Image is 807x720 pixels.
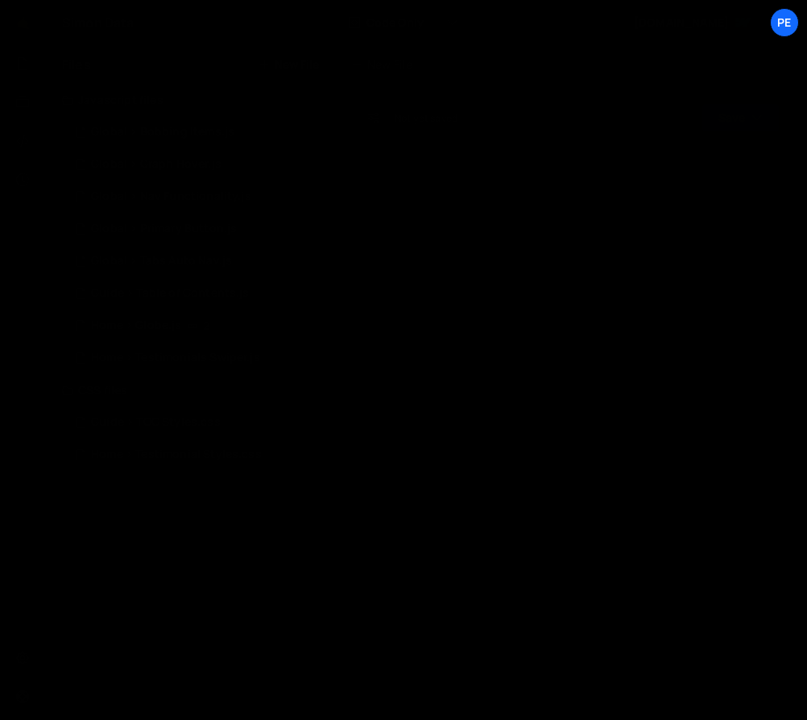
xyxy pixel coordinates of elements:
[91,254,232,268] div: Global > Tabs Auto Nav.js
[62,277,338,310] div: 16753/46418.js
[3,3,43,42] a: 🤙
[91,447,262,462] div: Home > Testimonial Styles.css
[43,374,338,406] div: CSS files
[62,148,338,181] div: 16753/45758.js
[91,318,181,333] div: Home > Globe.js
[62,13,134,32] div: Simon Data
[91,189,251,204] div: Global > Nav Functionality.js
[62,342,338,374] div: 16753/45792.js
[62,406,338,439] div: 16753/46419.css
[62,181,338,213] div: 16753/46225.js
[620,8,765,37] a: [DOMAIN_NAME]
[351,56,419,73] div: New File
[91,157,221,172] div: Global > Graph Hover.js
[259,58,319,71] button: New File
[91,351,260,365] div: Home > Testimonials Swiper.js
[770,8,799,37] a: Pe
[62,116,338,148] div: 16753/46060.js
[62,213,338,245] div: 16753/45990.js
[62,56,91,73] h2: Files
[91,415,221,430] div: Guide > TOC Styles.css
[91,222,237,236] div: Global > Primary Button.js
[395,111,457,125] div: Not yet saved
[91,286,249,301] div: Guide > Table of Contents.js
[62,439,338,471] div: 16753/45793.css
[43,84,338,116] div: Javascript files
[336,8,471,37] button: Code Only
[203,319,209,332] span: 2
[62,245,338,277] div: 16753/46062.js
[91,125,234,139] div: Global > Bobbing Items.js
[62,310,338,342] div: 16753/46016.js
[701,103,780,132] button: Save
